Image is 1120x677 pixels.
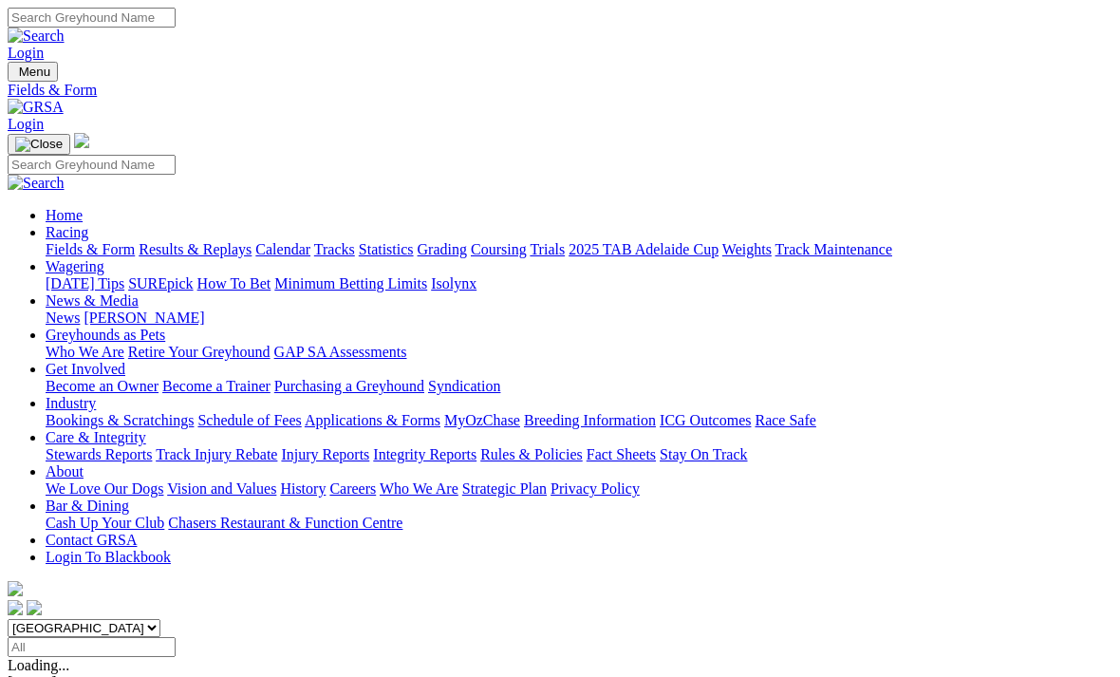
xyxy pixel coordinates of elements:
img: twitter.svg [27,600,42,615]
a: Breeding Information [524,412,656,428]
a: Home [46,207,83,223]
a: Syndication [428,378,500,394]
a: Track Injury Rebate [156,446,277,462]
a: Stay On Track [660,446,747,462]
a: Greyhounds as Pets [46,327,165,343]
a: Bookings & Scratchings [46,412,194,428]
a: Careers [329,480,376,497]
img: Search [8,175,65,192]
img: GRSA [8,99,64,116]
a: SUREpick [128,275,193,291]
a: Bar & Dining [46,498,129,514]
a: Track Maintenance [775,241,892,257]
a: Schedule of Fees [197,412,301,428]
input: Search [8,8,176,28]
a: About [46,463,84,480]
a: Strategic Plan [462,480,547,497]
a: Fields & Form [8,82,1112,99]
div: Industry [46,412,1112,429]
a: Applications & Forms [305,412,440,428]
div: Greyhounds as Pets [46,344,1112,361]
a: How To Bet [197,275,271,291]
a: 2025 TAB Adelaide Cup [569,241,719,257]
div: Bar & Dining [46,515,1112,532]
a: Results & Replays [139,241,252,257]
a: Weights [722,241,772,257]
a: Who We Are [46,344,124,360]
a: Minimum Betting Limits [274,275,427,291]
a: News [46,310,80,326]
a: Industry [46,395,96,411]
a: [DATE] Tips [46,275,124,291]
a: Tracks [314,241,355,257]
img: Close [15,137,63,152]
button: Toggle navigation [8,134,70,155]
a: Isolynx [431,275,476,291]
a: Coursing [471,241,527,257]
a: Fields & Form [46,241,135,257]
a: Wagering [46,258,104,274]
a: ICG Outcomes [660,412,751,428]
a: Integrity Reports [373,446,476,462]
a: [PERSON_NAME] [84,310,204,326]
a: MyOzChase [444,412,520,428]
img: logo-grsa-white.png [74,133,89,148]
img: logo-grsa-white.png [8,581,23,596]
a: Racing [46,224,88,240]
img: Search [8,28,65,45]
div: Get Involved [46,378,1112,395]
a: Cash Up Your Club [46,515,164,531]
a: We Love Our Dogs [46,480,163,497]
a: Retire Your Greyhound [128,344,271,360]
a: Care & Integrity [46,429,146,445]
a: Who We Are [380,480,458,497]
a: Grading [418,241,467,257]
a: News & Media [46,292,139,309]
a: Statistics [359,241,414,257]
input: Search [8,155,176,175]
button: Toggle navigation [8,62,58,82]
a: Calendar [255,241,310,257]
a: Rules & Policies [480,446,583,462]
a: Login [8,45,44,61]
div: Care & Integrity [46,446,1112,463]
a: Contact GRSA [46,532,137,548]
img: facebook.svg [8,600,23,615]
a: Injury Reports [281,446,369,462]
div: About [46,480,1112,498]
a: Chasers Restaurant & Function Centre [168,515,402,531]
a: History [280,480,326,497]
span: Menu [19,65,50,79]
div: Racing [46,241,1112,258]
a: Become an Owner [46,378,159,394]
div: Wagering [46,275,1112,292]
div: News & Media [46,310,1112,327]
a: Get Involved [46,361,125,377]
a: Stewards Reports [46,446,152,462]
a: Vision and Values [167,480,276,497]
a: Trials [530,241,565,257]
a: Login To Blackbook [46,549,171,565]
a: Purchasing a Greyhound [274,378,424,394]
a: GAP SA Assessments [274,344,407,360]
a: Become a Trainer [162,378,271,394]
span: Loading... [8,657,69,673]
a: Privacy Policy [551,480,640,497]
a: Race Safe [755,412,815,428]
a: Login [8,116,44,132]
input: Select date [8,637,176,657]
a: Fact Sheets [587,446,656,462]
